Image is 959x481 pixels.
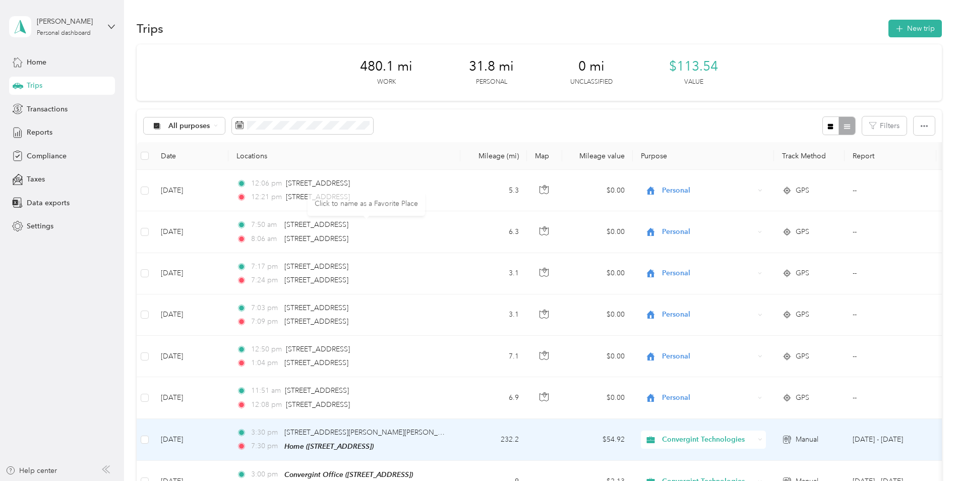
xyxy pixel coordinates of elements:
[27,80,42,91] span: Trips
[460,336,527,377] td: 7.1
[562,142,633,170] th: Mileage value
[562,170,633,211] td: $0.00
[168,123,210,130] span: All purposes
[27,221,53,231] span: Settings
[460,211,527,253] td: 6.3
[251,261,280,272] span: 7:17 pm
[27,127,52,138] span: Reports
[286,400,350,409] span: [STREET_ADDRESS]
[562,211,633,253] td: $0.00
[460,377,527,418] td: 6.9
[228,142,460,170] th: Locations
[662,434,754,445] span: Convergint Technologies
[845,211,936,253] td: --
[308,191,425,216] div: Click to name as a Favorite Place
[153,419,228,461] td: [DATE]
[251,385,281,396] span: 11:51 am
[251,303,280,314] span: 7:03 pm
[669,58,718,75] span: $113.54
[796,185,809,196] span: GPS
[460,419,527,461] td: 232.2
[284,470,413,478] span: Convergint Office ([STREET_ADDRESS])
[286,193,350,201] span: [STREET_ADDRESS]
[796,392,809,403] span: GPS
[888,20,942,37] button: New trip
[562,253,633,294] td: $0.00
[578,58,605,75] span: 0 mi
[27,151,67,161] span: Compliance
[251,316,280,327] span: 7:09 pm
[662,185,754,196] span: Personal
[6,465,57,476] button: Help center
[460,142,527,170] th: Mileage (mi)
[153,253,228,294] td: [DATE]
[845,142,936,170] th: Report
[633,142,774,170] th: Purpose
[153,336,228,377] td: [DATE]
[284,276,348,284] span: [STREET_ADDRESS]
[774,142,845,170] th: Track Method
[251,441,280,452] span: 7:30 pm
[796,434,818,445] span: Manual
[284,304,348,312] span: [STREET_ADDRESS]
[251,192,282,203] span: 12:21 pm
[360,58,412,75] span: 480.1 mi
[845,294,936,336] td: --
[845,377,936,418] td: --
[37,16,100,27] div: [PERSON_NAME]
[460,294,527,336] td: 3.1
[845,253,936,294] td: --
[562,419,633,461] td: $54.92
[251,178,282,189] span: 12:06 pm
[527,142,562,170] th: Map
[284,220,348,229] span: [STREET_ADDRESS]
[845,419,936,461] td: Sep 1 - 30, 2025
[796,268,809,279] span: GPS
[251,357,280,369] span: 1:04 pm
[251,275,280,286] span: 7:24 pm
[251,469,280,480] span: 3:00 pm
[469,58,514,75] span: 31.8 mi
[562,336,633,377] td: $0.00
[662,226,754,237] span: Personal
[284,317,348,326] span: [STREET_ADDRESS]
[476,78,507,87] p: Personal
[460,170,527,211] td: 5.3
[570,78,613,87] p: Unclassified
[684,78,703,87] p: Value
[903,425,959,481] iframe: Everlance-gr Chat Button Frame
[153,211,228,253] td: [DATE]
[284,234,348,243] span: [STREET_ADDRESS]
[562,377,633,418] td: $0.00
[286,345,350,353] span: [STREET_ADDRESS]
[284,262,348,271] span: [STREET_ADDRESS]
[796,226,809,237] span: GPS
[251,427,280,438] span: 3:30 pm
[153,294,228,336] td: [DATE]
[37,30,91,36] div: Personal dashboard
[845,336,936,377] td: --
[27,174,45,185] span: Taxes
[137,23,163,34] h1: Trips
[284,442,374,450] span: Home ([STREET_ADDRESS])
[662,351,754,362] span: Personal
[285,386,349,395] span: [STREET_ADDRESS]
[27,57,46,68] span: Home
[862,116,907,135] button: Filters
[796,309,809,320] span: GPS
[460,253,527,294] td: 3.1
[27,104,68,114] span: Transactions
[153,377,228,418] td: [DATE]
[662,392,754,403] span: Personal
[377,78,396,87] p: Work
[286,179,350,188] span: [STREET_ADDRESS]
[562,294,633,336] td: $0.00
[251,233,280,245] span: 8:06 am
[153,142,228,170] th: Date
[251,399,282,410] span: 12:08 pm
[251,344,282,355] span: 12:50 pm
[27,198,70,208] span: Data exports
[153,170,228,211] td: [DATE]
[284,358,348,367] span: [STREET_ADDRESS]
